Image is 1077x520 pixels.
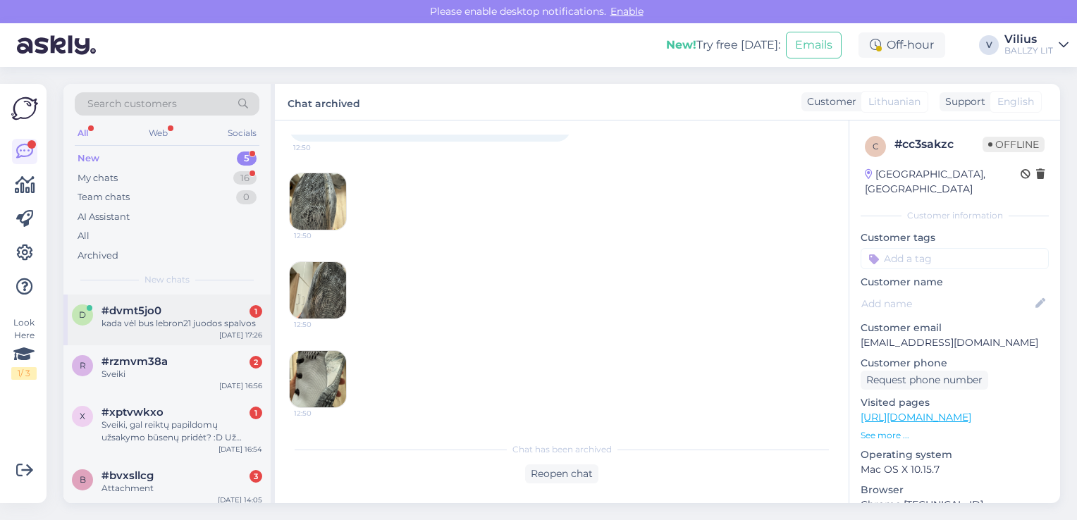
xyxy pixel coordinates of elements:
[78,229,90,243] div: All
[861,371,988,390] div: Request phone number
[80,474,86,485] span: b
[666,38,696,51] b: New!
[861,447,1049,462] p: Operating system
[250,305,262,318] div: 1
[293,142,346,153] span: 12:50
[219,380,262,391] div: [DATE] 16:56
[146,124,171,142] div: Web
[861,248,1049,269] input: Add a tag
[1004,45,1053,56] div: BALLZY LIT
[101,469,154,482] span: #bvxsllcg
[894,136,983,153] div: # cc3sakzc
[858,32,945,58] div: Off-hour
[225,124,259,142] div: Socials
[80,411,85,421] span: x
[101,317,262,330] div: kada vėl bus lebron21 juodos spalvos
[861,395,1049,410] p: Visited pages
[11,95,38,122] img: Askly Logo
[997,94,1034,109] span: English
[861,429,1049,442] p: See more ...
[290,262,346,318] img: Attachment
[80,360,86,371] span: r
[861,296,1033,311] input: Add name
[11,367,37,380] div: 1 / 3
[101,482,262,495] div: Attachment
[101,355,168,368] span: #rzmvm38a
[78,210,130,224] div: AI Assistant
[861,275,1049,290] p: Customer name
[294,230,347,241] span: 12:50
[294,408,347,419] span: 12:50
[75,124,91,142] div: All
[512,443,612,456] span: Chat has been archived
[101,419,262,444] div: Sveiki, gal reiktų papildomų užsakymo būsenų pridėt? :D Už pirkinį apmokėjus rašo Complete, jokio...
[786,32,842,58] button: Emails
[78,249,118,263] div: Archived
[250,470,262,483] div: 3
[861,411,971,423] a: [URL][DOMAIN_NAME]
[101,304,161,317] span: #dvmt5jo0
[290,351,346,407] img: Attachment
[294,319,347,330] span: 12:50
[290,173,346,230] img: Attachment
[219,330,262,340] div: [DATE] 17:26
[250,407,262,419] div: 1
[1004,34,1069,56] a: ViliusBALLZY LIT
[144,273,190,286] span: New chats
[865,167,1021,197] div: [GEOGRAPHIC_DATA], [GEOGRAPHIC_DATA]
[666,37,780,54] div: Try free [DATE]:
[101,368,262,380] div: Sveiki
[873,141,879,151] span: c
[861,321,1049,335] p: Customer email
[861,209,1049,222] div: Customer information
[525,464,598,483] div: Reopen chat
[861,497,1049,512] p: Chrome [TECHNICAL_ID]
[78,190,130,204] div: Team chats
[87,97,177,111] span: Search customers
[606,5,648,18] span: Enable
[861,462,1049,477] p: Mac OS X 10.15.7
[983,137,1045,152] span: Offline
[236,190,257,204] div: 0
[237,151,257,166] div: 5
[868,94,921,109] span: Lithuanian
[79,309,86,320] span: d
[250,356,262,369] div: 2
[78,151,99,166] div: New
[861,335,1049,350] p: [EMAIL_ADDRESS][DOMAIN_NAME]
[219,444,262,454] div: [DATE] 16:54
[940,94,985,109] div: Support
[801,94,856,109] div: Customer
[101,406,164,419] span: #xptvwkxo
[233,171,257,185] div: 16
[78,171,118,185] div: My chats
[1004,34,1053,45] div: Vilius
[861,356,1049,371] p: Customer phone
[861,483,1049,497] p: Browser
[288,92,360,111] label: Chat archived
[861,230,1049,245] p: Customer tags
[979,35,999,55] div: V
[11,316,37,380] div: Look Here
[218,495,262,505] div: [DATE] 14:05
